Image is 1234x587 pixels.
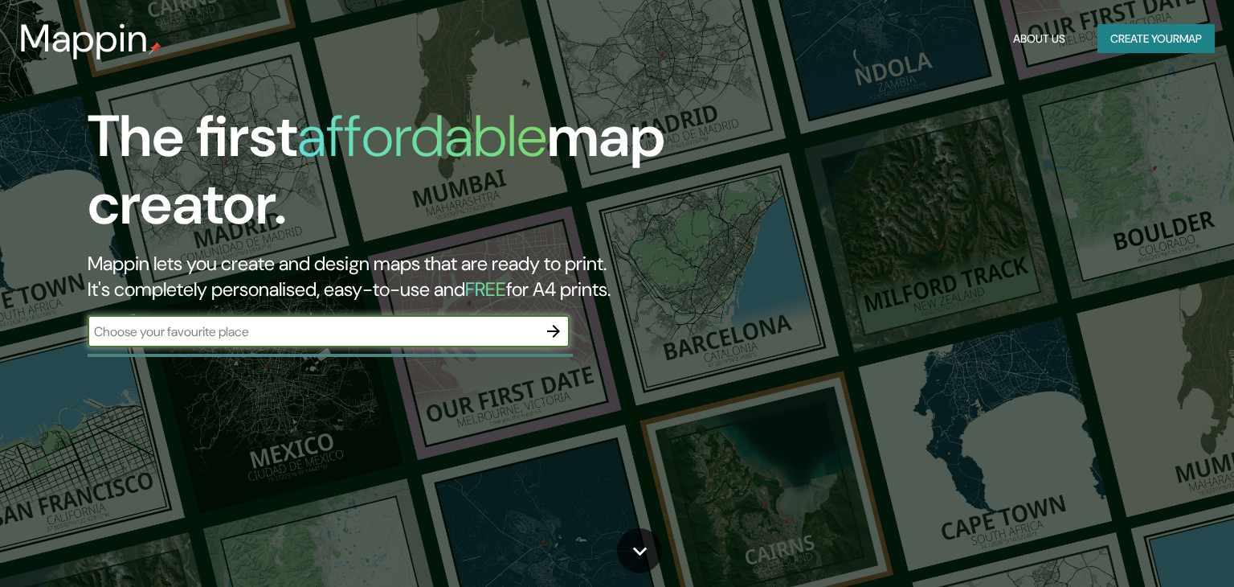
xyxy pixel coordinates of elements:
[19,16,149,61] h3: Mappin
[297,99,547,174] h1: affordable
[1097,24,1215,54] button: Create yourmap
[1007,24,1072,54] button: About Us
[88,251,705,302] h2: Mappin lets you create and design maps that are ready to print. It's completely personalised, eas...
[88,322,537,341] input: Choose your favourite place
[149,42,161,55] img: mappin-pin
[465,277,506,302] h5: FREE
[88,103,705,251] h1: The first map creator.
